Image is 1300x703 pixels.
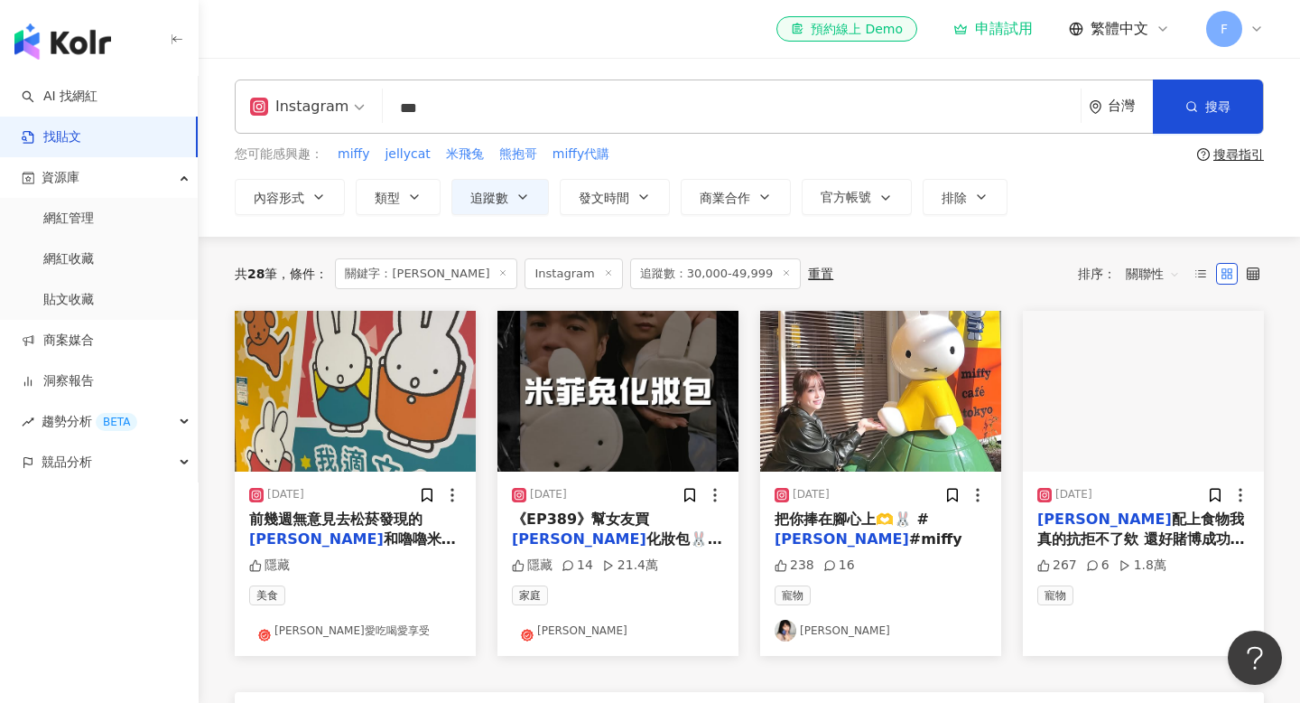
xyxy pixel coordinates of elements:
[530,487,567,502] div: [DATE]
[1153,80,1263,134] button: 搜尋
[1037,557,1077,575] div: 267
[562,557,593,575] div: 14
[1037,620,1059,642] img: KOL Avatar
[22,332,94,350] a: 商案媒合
[1086,557,1110,575] div: 6
[552,145,610,164] button: miffy代購
[249,511,422,528] span: 前幾週無意見去松菸發現的
[235,267,277,281] div: 共 筆
[22,416,34,428] span: rise
[43,250,94,268] a: 網紅收藏
[22,372,94,390] a: 洞察報告
[512,557,552,575] div: 隱藏
[249,586,285,605] span: 美食
[42,442,92,483] span: 競品分析
[512,511,649,528] span: 《EP389》幫女友買
[776,16,917,42] a: 預約線上 Demo
[923,179,1007,215] button: 排除
[470,191,508,205] span: 追蹤數
[793,487,830,502] div: [DATE]
[821,190,871,204] span: 官方帳號
[1037,620,1249,642] a: KOL Avatar
[1205,99,1230,114] span: 搜尋
[22,88,97,106] a: searchAI 找網紅
[445,145,485,164] button: 米飛兔
[22,128,81,146] a: 找貼文
[953,20,1033,38] a: 申請試用
[512,620,534,642] img: KOL Avatar
[338,145,369,164] span: miffy
[1078,259,1190,288] div: 排序：
[1228,631,1282,685] iframe: Help Scout Beacon - Open
[1091,19,1148,39] span: 繁體中文
[1089,100,1102,114] span: environment
[1037,511,1172,528] mark: [PERSON_NAME]
[808,267,833,281] div: 重置
[775,620,796,642] img: KOL Avatar
[630,258,802,289] span: 追蹤數：30,000-49,999
[1119,557,1166,575] div: 1.8萬
[775,530,909,548] mark: [PERSON_NAME]
[267,487,304,502] div: [DATE]
[249,620,461,642] a: KOL Avatar[PERSON_NAME]愛吃喝愛享受
[775,586,811,605] span: 寵物
[451,179,549,215] button: 追蹤數
[802,179,912,215] button: 官方帳號
[775,557,814,575] div: 238
[42,157,79,198] span: 資源庫
[235,145,323,164] span: 您可能感興趣：
[277,267,328,281] span: 條件 ：
[525,258,622,289] span: Instagram
[512,620,724,642] a: KOL Avatar[PERSON_NAME]
[579,191,629,205] span: 發文時間
[499,145,537,164] span: 熊抱哥
[909,530,962,548] span: #miffy
[512,530,646,548] mark: [PERSON_NAME]
[602,557,658,575] div: 21.4萬
[375,191,400,205] span: 類型
[1037,511,1245,568] span: 配上食物我真的抗拒不了欸 還好賭博成功😍😍
[43,210,94,228] a: 網紅管理
[42,401,137,442] span: 趨勢分析
[235,179,345,215] button: 內容形式
[14,23,111,60] img: logo
[335,258,517,289] span: 關鍵字：[PERSON_NAME]
[249,530,456,567] span: 和嚕嚕米展覽，對於我家小寶貝是個
[1037,586,1073,605] span: 寵物
[497,311,738,472] img: post-image
[356,179,441,215] button: 類型
[249,530,384,548] mark: [PERSON_NAME]
[96,413,137,431] div: BETA
[512,586,548,605] span: 家庭
[446,145,484,164] span: 米飛兔
[1213,147,1264,162] div: 搜尋指引
[254,191,304,205] span: 內容形式
[1221,19,1228,39] span: F
[942,191,967,205] span: 排除
[385,145,430,164] span: jellycat
[384,145,431,164] button: jellycat
[250,92,348,121] div: Instagram
[498,145,538,164] button: 熊抱哥
[1197,148,1210,161] span: question-circle
[1108,98,1153,114] div: 台灣
[249,557,290,575] div: 隱藏
[43,291,94,309] a: 貼文收藏
[247,267,265,281] span: 28
[775,511,929,528] span: 把你捧在腳心上🫶🐰 #
[1126,259,1180,288] span: 關聯性
[681,179,791,215] button: 商業合作
[1023,311,1264,472] img: post-image
[760,311,1001,472] img: post-image
[823,557,855,575] div: 16
[249,620,271,642] img: KOL Avatar
[700,191,750,205] span: 商業合作
[1055,487,1092,502] div: [DATE]
[337,145,370,164] button: miffy
[791,20,903,38] div: 預約線上 Demo
[775,620,987,642] a: KOL Avatar[PERSON_NAME]
[560,179,670,215] button: 發文時間
[552,145,609,164] span: miffy代購
[235,311,476,472] img: post-image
